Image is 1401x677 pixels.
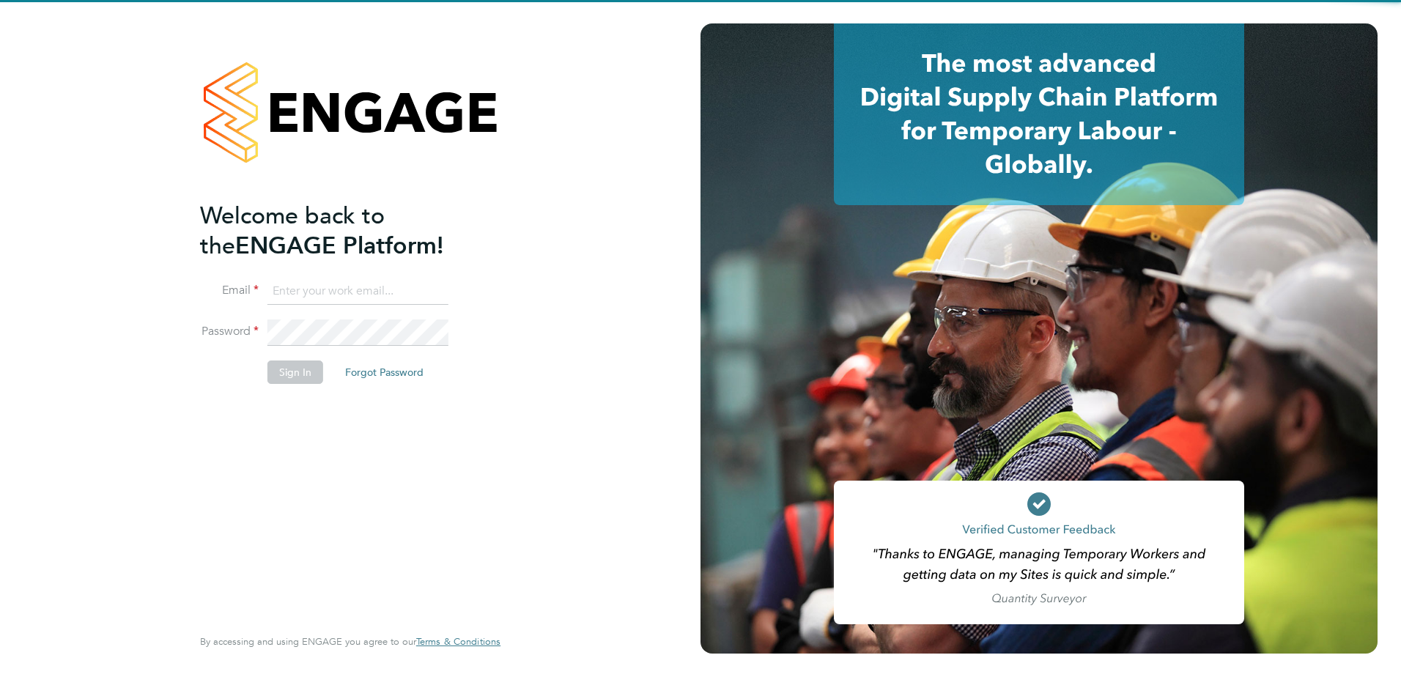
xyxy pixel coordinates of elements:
[333,360,435,384] button: Forgot Password
[416,635,500,648] span: Terms & Conditions
[200,324,259,339] label: Password
[267,278,448,305] input: Enter your work email...
[200,635,500,648] span: By accessing and using ENGAGE you agree to our
[200,201,486,261] h2: ENGAGE Platform!
[200,201,385,260] span: Welcome back to the
[267,360,323,384] button: Sign In
[200,283,259,298] label: Email
[416,636,500,648] a: Terms & Conditions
